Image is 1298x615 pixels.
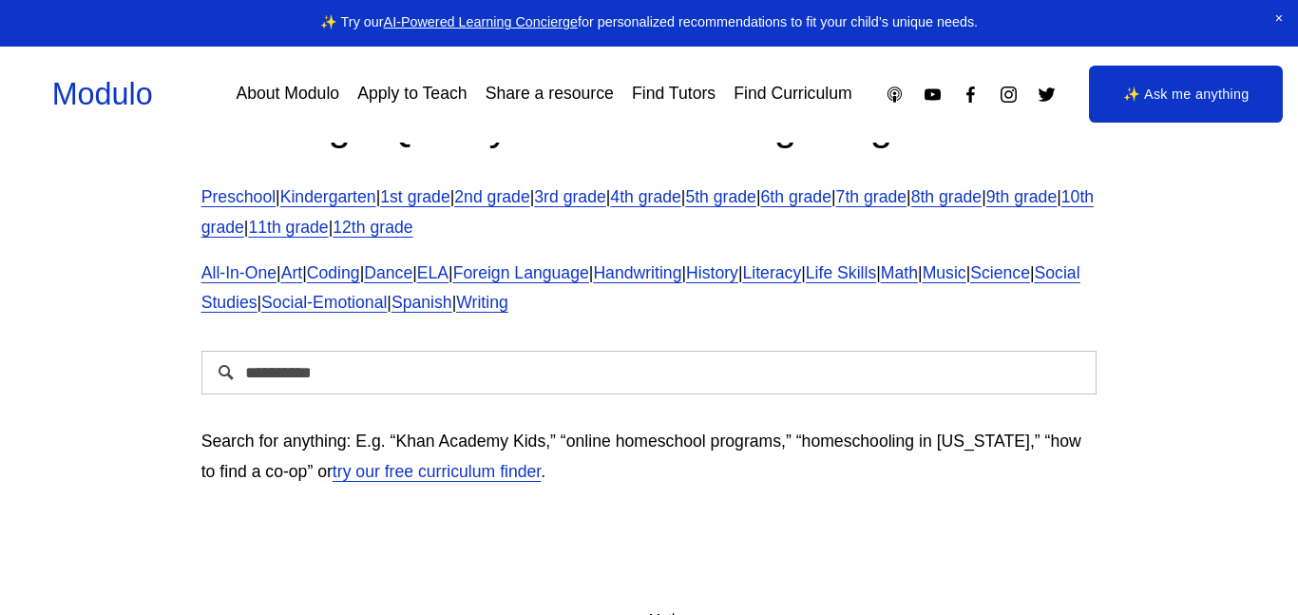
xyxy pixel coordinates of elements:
[986,187,1057,206] a: 9th grade
[534,187,605,206] a: 3rd grade
[610,187,680,206] a: 4th grade
[417,263,449,282] a: ELA
[836,187,907,206] a: 7th grade
[454,187,529,206] a: 2nd grade
[333,462,541,481] a: try our free curriculum finder
[456,293,508,312] a: Writing
[453,263,589,282] a: Foreign Language
[923,263,966,282] a: Music
[248,218,328,237] a: 11th grade
[999,85,1019,105] a: Instagram
[593,263,681,282] a: Handwriting
[1089,66,1283,123] a: ✨ Ask me anything
[380,187,450,206] a: 1st grade
[734,78,851,111] a: Find Curriculum
[686,263,738,282] a: History
[923,85,943,105] a: YouTube
[280,187,376,206] a: Kindergarten
[307,263,360,282] a: Coding
[201,183,1098,243] p: | | | | | | | | | | | | |
[364,263,412,282] a: Dance
[911,187,982,206] a: 8th grade
[357,78,467,111] a: Apply to Teach
[806,263,876,282] a: Life Skills
[391,293,452,312] a: Spanish
[632,78,716,111] a: Find Tutors
[885,85,905,105] a: Apple Podcasts
[961,85,981,105] a: Facebook
[201,259,1098,319] p: | | | | | | | | | | | | | | | |
[261,293,387,312] a: Social-Emotional
[236,78,339,111] a: About Modulo
[685,187,755,206] a: 5th grade
[742,263,801,282] a: Literacy
[281,263,303,282] a: Art
[201,351,1098,394] input: Search
[970,263,1030,282] a: Science
[1037,85,1057,105] a: Twitter
[201,427,1098,488] p: Search for anything: E.g. “Khan Academy Kids,” “online homeschool programs,” “homeschooling in [U...
[881,263,918,282] a: Math
[384,14,578,29] a: AI-Powered Learning Concierge
[201,263,1080,313] a: Social Studies
[201,263,277,282] a: All-In-One
[761,187,831,206] a: 6th grade
[201,187,1094,237] a: 10th grade
[333,218,412,237] a: 12th grade
[201,187,276,206] a: Preschool
[486,78,614,111] a: Share a resource
[52,77,153,111] a: Modulo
